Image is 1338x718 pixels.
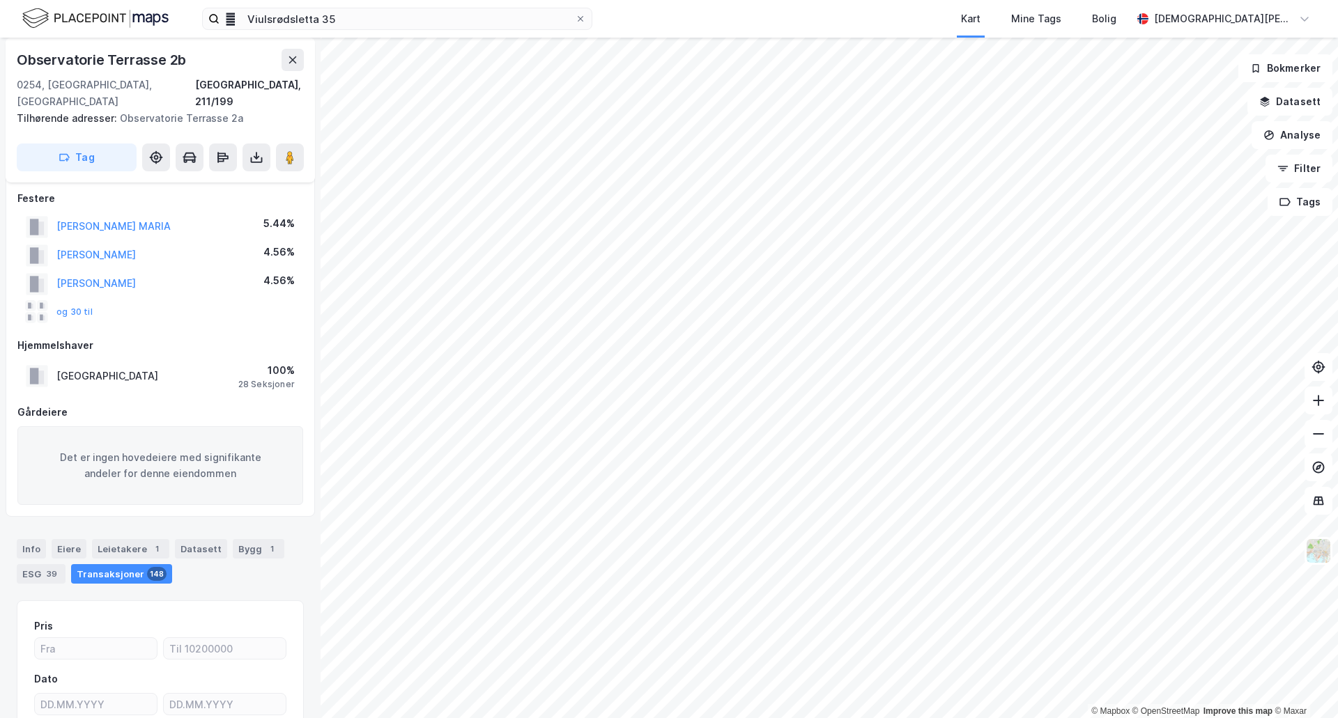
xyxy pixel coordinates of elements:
div: Info [17,539,46,559]
div: 4.56% [263,244,295,260]
div: Pris [34,618,53,634]
div: [GEOGRAPHIC_DATA], 211/199 [195,77,304,110]
div: 0254, [GEOGRAPHIC_DATA], [GEOGRAPHIC_DATA] [17,77,195,110]
div: Dato [34,671,58,687]
img: Z [1305,538,1332,564]
input: DD.MM.YYYY [164,694,286,715]
input: Søk på adresse, matrikkel, gårdeiere, leietakere eller personer [220,8,575,29]
button: Filter [1266,155,1332,182]
div: 148 [147,567,167,581]
input: Til 10200000 [164,638,286,659]
div: 5.44% [263,215,295,232]
button: Tags [1268,188,1332,216]
div: Observatorie Terrasse 2a [17,110,293,127]
iframe: Chat Widget [1268,651,1338,718]
button: Analyse [1252,121,1332,149]
div: Bygg [233,539,284,559]
div: Datasett [175,539,227,559]
div: 1 [150,542,164,556]
div: 28 Seksjoner [238,379,295,390]
span: Tilhørende adresser: [17,112,120,124]
div: [DEMOGRAPHIC_DATA][PERSON_NAME] [1154,10,1293,27]
div: Festere [17,190,303,207]
div: Kart [961,10,981,27]
div: ESG [17,564,66,584]
div: [GEOGRAPHIC_DATA] [56,368,158,384]
button: Datasett [1247,88,1332,116]
div: Det er ingen hovedeiere med signifikante andeler for denne eiendommen [17,426,303,506]
div: Hjemmelshaver [17,337,303,354]
div: Observatorie Terrasse 2b [17,49,189,71]
div: Transaksjoner [71,564,172,584]
input: DD.MM.YYYY [35,694,157,715]
div: Mine Tags [1011,10,1061,27]
div: Bolig [1092,10,1116,27]
div: Gårdeiere [17,404,303,421]
div: Eiere [52,539,86,559]
a: OpenStreetMap [1132,706,1200,716]
div: Kontrollprogram for chat [1268,651,1338,718]
a: Mapbox [1091,706,1130,716]
a: Improve this map [1204,706,1272,716]
div: 4.56% [263,272,295,289]
input: Fra [35,638,157,659]
div: Leietakere [92,539,169,559]
button: Bokmerker [1238,54,1332,82]
div: 100% [238,362,295,379]
img: logo.f888ab2527a4732fd821a326f86c7f29.svg [22,6,169,31]
div: 39 [44,567,60,581]
div: 1 [265,542,279,556]
button: Tag [17,143,137,171]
